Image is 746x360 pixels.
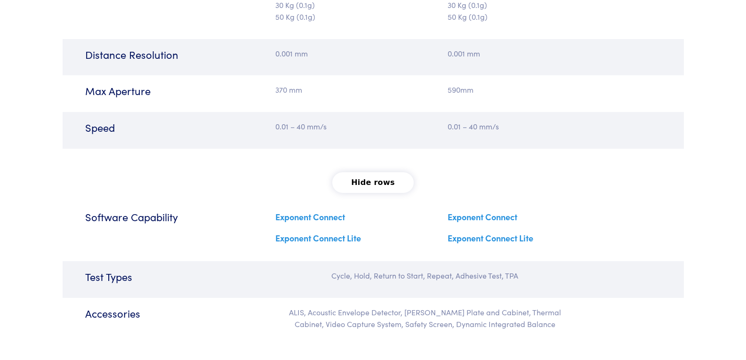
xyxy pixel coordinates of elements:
p: 590mm [448,84,626,96]
a: Exponent Connect [448,211,517,223]
h6: Max Aperture [85,84,264,98]
a: Exponent Connect Lite [448,232,533,244]
p: 0.001 mm [448,48,626,60]
p: 0.01 – 40 mm/s [448,120,626,133]
h6: Accessories [85,306,264,321]
h6: Software Capability [85,210,264,224]
button: Hide rows [332,172,414,193]
p: Cycle, Hold, Return to Start, Repeat, Adhesive Test, TPA [275,270,575,282]
a: Exponent Connect Lite [275,232,361,244]
h6: Distance Resolution [85,48,264,62]
h6: Test Types [85,270,264,284]
p: 0.001 mm [275,48,368,60]
a: Exponent Connect [275,211,345,223]
p: 0.01 – 40 mm/s [275,120,368,133]
p: 370 mm [275,84,368,96]
h6: Speed [85,120,264,135]
p: ALIS, Acoustic Envelope Detector, [PERSON_NAME] Plate and Cabinet, Thermal Cabinet, Video Capture... [275,306,575,330]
